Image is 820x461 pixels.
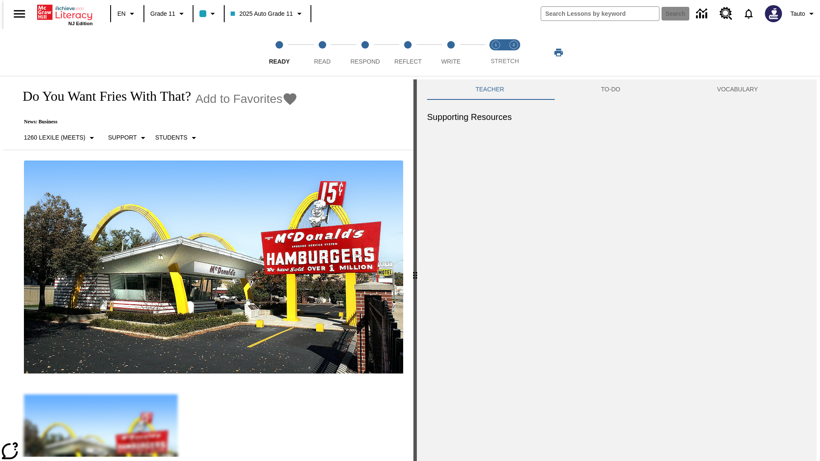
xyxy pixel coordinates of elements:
div: Instructional Panel Tabs [427,79,806,100]
text: 2 [512,43,515,47]
p: Students [155,133,187,142]
button: Language: EN, Select a language [114,6,141,21]
button: Stretch Respond step 2 of 2 [501,29,526,76]
span: NJ Edition [68,21,93,26]
button: Class color is light blue. Change class color [196,6,221,21]
button: Add to Favorites - Do You Want Fries With That? [195,91,298,106]
text: 1 [495,43,497,47]
span: Reflect [395,58,422,65]
button: Select Student [152,130,202,146]
button: Profile/Settings [787,6,820,21]
span: STRETCH [491,58,519,64]
img: Avatar [765,5,782,22]
span: 2025 Auto Grade 11 [231,9,293,18]
img: One of the first McDonald's stores, with the iconic red sign and golden arches. [24,160,403,374]
div: activity [417,79,817,461]
button: Class: 2025 Auto Grade 11, Select your class [227,6,307,21]
div: Press Enter or Spacebar and then press right and left arrow keys to move the slider [413,79,417,461]
button: TO-DO [553,79,669,100]
button: Open side menu [7,1,32,26]
button: Read step 2 of 5 [297,29,347,76]
span: EN [117,9,126,18]
div: reading [3,79,413,457]
p: 1260 Lexile (Meets) [24,133,85,142]
button: Select a new avatar [760,3,787,25]
a: Notifications [738,3,760,25]
span: Grade 11 [150,9,175,18]
button: Grade: Grade 11, Select a grade [147,6,190,21]
button: Write step 5 of 5 [426,29,476,76]
span: Ready [269,58,290,65]
button: Respond step 3 of 5 [340,29,390,76]
span: Tauto [791,9,805,18]
input: search field [541,7,659,20]
p: Support [108,133,137,142]
a: Data Center [691,2,715,26]
a: Resource Center, Will open in new tab [715,2,738,25]
button: Ready step 1 of 5 [255,29,304,76]
h1: Do You Want Fries With That? [14,88,191,104]
span: Add to Favorites [195,92,282,106]
button: Select Lexile, 1260 Lexile (Meets) [20,130,100,146]
h6: Supporting Resources [427,110,806,124]
button: Reflect step 4 of 5 [383,29,433,76]
button: Scaffolds, Support [105,130,152,146]
div: Home [37,3,93,26]
p: News: Business [14,119,298,125]
span: Respond [350,58,380,65]
button: VOCABULARY [669,79,806,100]
span: Read [314,58,331,65]
button: Print [545,45,572,60]
span: Write [441,58,460,65]
button: Stretch Read step 1 of 2 [483,29,508,76]
button: Teacher [427,79,553,100]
